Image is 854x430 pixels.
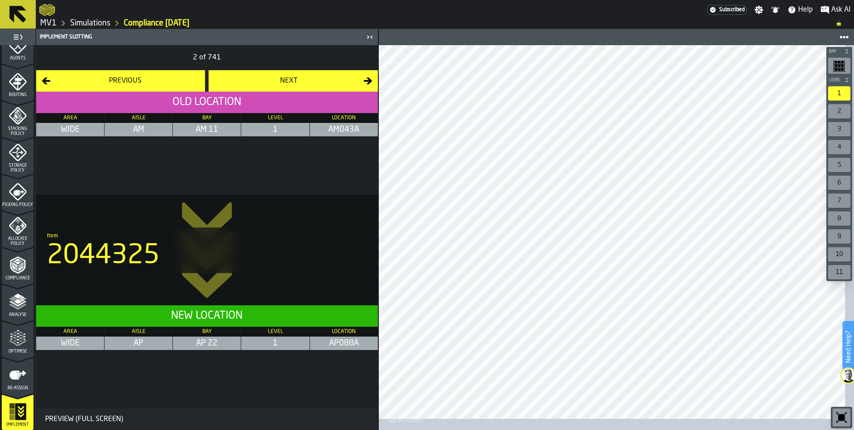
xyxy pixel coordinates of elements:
nav: Breadcrumb [39,18,850,29]
span: Subscribed [719,7,745,13]
div: button-toolbar-undefined [826,138,852,156]
span: Bay [827,49,842,54]
span: AP [106,338,171,348]
li: menu Routing [2,64,33,100]
div: 10 [828,247,850,261]
svg: Reset zoom and position [834,410,849,425]
div: button-toolbar-undefined [826,56,852,76]
button: button- [826,76,852,84]
li: menu Re-assign [2,358,33,393]
div: button-toolbar-undefined [826,174,852,192]
div: button-toolbar-undefined [826,84,852,102]
span: Agents [2,56,33,61]
li: menu Picking Policy [2,174,33,210]
span: Picking Policy [2,202,33,207]
div: button-toolbar-undefined [826,210,852,228]
div: 1 [828,86,850,101]
label: button-toggle-Toggle Full Menu [2,31,33,43]
button: button-Previous [36,70,205,92]
a: link-to-/wh/i/3ccf57d1-1e0c-4a81-a3bb-c2011c5f0d50 [40,18,57,28]
li: menu Compliance [2,248,33,283]
label: button-toggle-Ask AI [817,4,854,15]
span: Optimise [2,349,33,354]
header: Implement Slotting [36,29,378,45]
label: button-toggle-Help [784,4,816,15]
button: button-Next [209,70,377,92]
div: button-toolbar-undefined [826,102,852,120]
span: Ask AI [831,4,850,15]
div: Item [47,233,367,239]
span: Re-assign [2,386,33,391]
span: Aisle [132,329,146,334]
span: 1 [243,125,307,135]
span: Storage Policy [2,163,33,173]
a: logo-header [381,410,431,428]
span: 1 [243,338,307,348]
span: Location [332,329,356,334]
div: 11 [828,265,850,279]
label: button-toggle-Notifications [767,5,783,14]
div: Preview (Full Screen) [42,414,127,425]
div: 7 [828,194,850,208]
span: AM043A [312,125,376,135]
span: Area [63,115,77,121]
span: Help [798,4,813,15]
div: button-toolbar-undefined [826,192,852,210]
button: button- [826,47,852,56]
span: WIDE [38,125,102,135]
li: menu Allocate Policy [2,211,33,247]
span: Compliance [2,276,33,281]
div: 5 [828,158,850,172]
div: button-toolbar-undefined [826,120,852,138]
span: Allocate Policy [2,236,33,246]
div: button-toolbar-undefined [826,245,852,263]
label: Need Help? [843,322,853,372]
span: Stacking Policy [2,126,33,136]
span: Aisle [132,115,146,121]
li: menu Optimise [2,321,33,357]
label: button-toggle-Settings [751,5,767,14]
div: 4 [828,140,850,154]
li: menu Analyse [2,284,33,320]
span: Implement [2,422,33,427]
a: link-to-/wh/i/3ccf57d1-1e0c-4a81-a3bb-c2011c5f0d50/settings/billing [707,5,747,15]
div: 8 [828,211,850,226]
a: link-to-/wh/i/3ccf57d1-1e0c-4a81-a3bb-c2011c5f0d50 [70,18,110,28]
div: button-toolbar-undefined [826,228,852,245]
header: New Location [36,305,378,327]
a: link-to-/wh/i/3ccf57d1-1e0c-4a81-a3bb-c2011c5f0d50/simulations/05737124-12f7-4502-8a67-8971fa089ea5 [124,18,189,28]
div: 2044325 [47,243,367,270]
span: Routing [2,93,33,97]
span: Area [63,329,77,334]
div: button-toolbar-undefined [826,263,852,281]
div: Next [214,76,363,86]
div: Previous [50,76,200,86]
h2: Old Location [36,92,378,113]
li: menu Implement [2,394,33,430]
span: Level [268,329,283,334]
div: button-toolbar-undefined [826,156,852,174]
span: AP088A [312,338,376,348]
div: 9 [828,229,850,244]
div: 3 [828,122,850,136]
span: Analyse [2,312,33,317]
div: Menu Subscription [707,5,747,15]
li: menu Storage Policy [2,138,33,173]
li: menu Stacking Policy [2,101,33,137]
span: Location [332,115,356,121]
span: AM [106,125,171,135]
div: button-toolbar-undefined [831,407,852,428]
div: 2 [828,104,850,118]
div: 6 [828,176,850,190]
div: 2 of 741 [36,45,378,70]
span: WIDE [38,338,102,348]
span: Level [268,115,283,121]
span: Level [827,78,842,83]
a: logo-header [39,2,55,18]
div: Implement Slotting [38,34,364,40]
li: menu Agents [2,28,33,63]
label: button-toggle-Close me [364,32,376,42]
button: button-Preview (Full Screen) [36,409,132,430]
